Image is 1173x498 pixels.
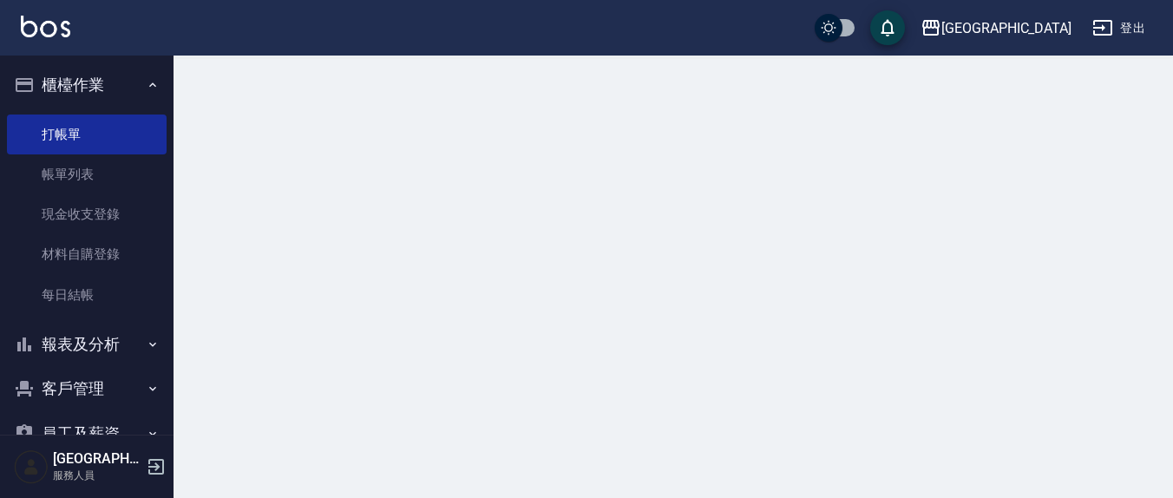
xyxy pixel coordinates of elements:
button: 客戶管理 [7,366,167,411]
a: 現金收支登錄 [7,194,167,234]
button: [GEOGRAPHIC_DATA] [914,10,1078,46]
img: Person [14,449,49,484]
a: 帳單列表 [7,154,167,194]
p: 服務人員 [53,468,141,483]
a: 打帳單 [7,115,167,154]
button: save [870,10,905,45]
div: [GEOGRAPHIC_DATA] [941,17,1071,39]
a: 材料自購登錄 [7,234,167,274]
button: 報表及分析 [7,322,167,367]
h5: [GEOGRAPHIC_DATA] [53,450,141,468]
a: 每日結帳 [7,275,167,315]
img: Logo [21,16,70,37]
button: 登出 [1085,12,1152,44]
button: 員工及薪資 [7,411,167,456]
button: 櫃檯作業 [7,62,167,108]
